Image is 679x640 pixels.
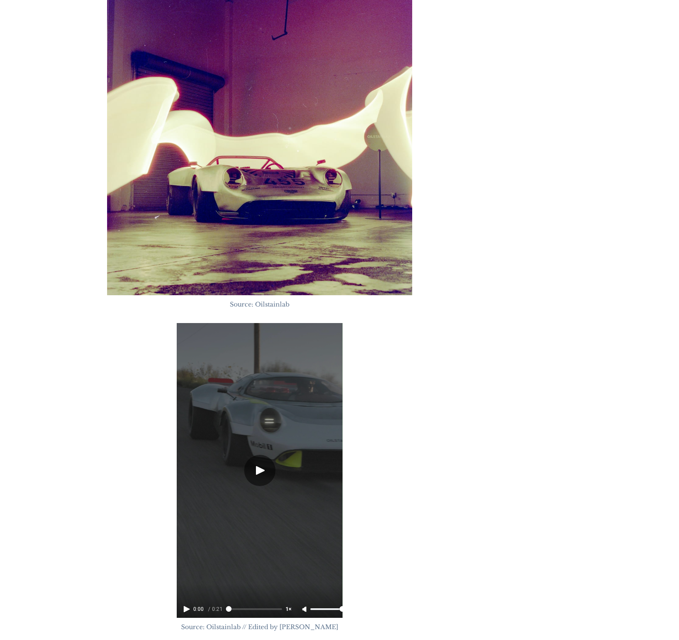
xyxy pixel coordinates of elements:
button: Adjust playback speed [284,605,300,613]
button: Play video [184,606,192,612]
span: Source: Oilstainlab // Edited by [PERSON_NAME] [181,623,338,631]
span: Source: Oilstainlab [230,300,289,308]
button: Play video [244,455,276,486]
div: / [208,605,224,613]
span: 0:21 [210,606,224,612]
button: Unmute [300,606,310,613]
span: 0:00 [192,605,208,613]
